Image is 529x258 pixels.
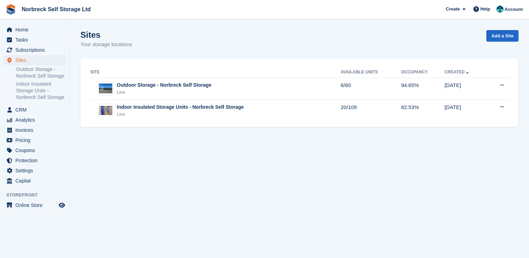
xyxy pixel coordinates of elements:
a: menu [3,25,66,35]
a: menu [3,145,66,155]
p: Your storage locations [80,41,132,49]
a: menu [3,35,66,45]
span: Settings [15,166,57,175]
a: menu [3,125,66,135]
div: Indoor Insulated Storage Units - Norbreck Self Storage [117,103,244,111]
a: menu [3,200,66,210]
span: CRM [15,105,57,115]
img: Image of Indoor Insulated Storage Units - Norbreck Self Storage site [99,106,112,115]
span: Tasks [15,35,57,45]
a: Norbreck Self Storage Ltd [19,3,93,15]
td: 20/109 [341,100,401,121]
a: Outdoor Storage - Norbreck Self Storage [16,66,66,79]
span: Capital [15,176,57,186]
td: 82.53% [401,100,444,121]
a: menu [3,176,66,186]
a: Preview store [58,201,66,209]
div: Outdoor Storage - Norbreck Self Storage [117,81,212,89]
a: Indoor Insulated Storage Units - Norbreck Self Storage [16,81,66,101]
a: menu [3,135,66,145]
span: Create [446,6,460,13]
div: Live [117,111,244,118]
a: Add a Site [486,30,519,42]
th: Available Units [341,67,401,78]
span: Subscriptions [15,45,57,55]
span: Sites [15,55,57,65]
td: 94.65% [401,78,444,100]
span: Account [505,6,523,13]
span: Storefront [6,192,70,199]
td: [DATE] [444,100,486,121]
span: Invoices [15,125,57,135]
span: Pricing [15,135,57,145]
img: Image of Outdoor Storage - Norbreck Self Storage site [99,84,112,94]
span: Protection [15,156,57,165]
span: Home [15,25,57,35]
img: stora-icon-8386f47178a22dfd0bd8f6a31ec36ba5ce8667c1dd55bd0f319d3a0aa187defe.svg [6,4,16,15]
th: Site [89,67,341,78]
a: menu [3,45,66,55]
a: menu [3,156,66,165]
td: [DATE] [444,78,486,100]
span: Analytics [15,115,57,125]
a: Created [444,70,470,74]
div: Live [117,89,212,96]
h1: Sites [80,30,132,40]
a: menu [3,115,66,125]
img: Sally King [496,6,503,13]
a: menu [3,166,66,175]
span: Online Store [15,200,57,210]
td: 6/60 [341,78,401,100]
span: Help [480,6,490,13]
a: menu [3,55,66,65]
span: Coupons [15,145,57,155]
a: menu [3,105,66,115]
th: Occupancy [401,67,444,78]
